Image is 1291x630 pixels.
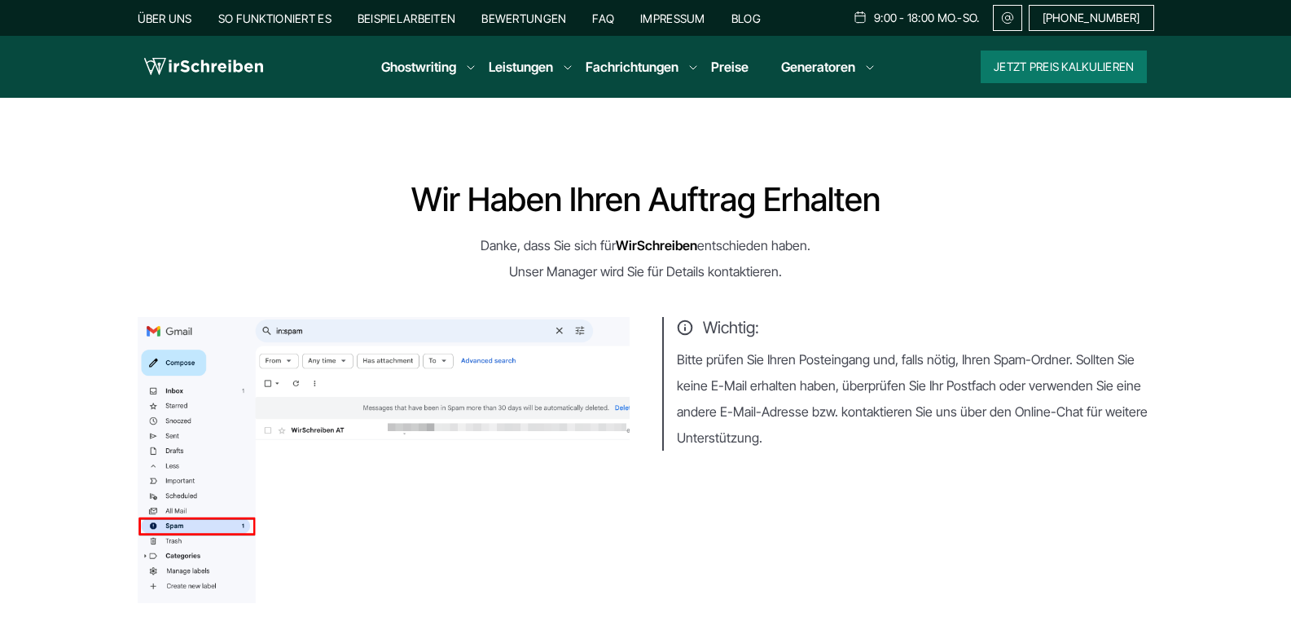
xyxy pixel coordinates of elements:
img: thanks [138,317,630,603]
a: Blog [731,11,761,25]
a: FAQ [592,11,614,25]
a: Bewertungen [481,11,566,25]
a: [PHONE_NUMBER] [1029,5,1154,31]
a: So funktioniert es [218,11,332,25]
h1: Wir haben Ihren Auftrag erhalten [138,183,1154,216]
a: Über uns [138,11,192,25]
a: Impressum [640,11,705,25]
span: 9:00 - 18:00 Mo.-So. [874,11,980,24]
strong: WirSchreiben [616,237,697,253]
span: Wichtig: [677,317,1154,338]
a: Ghostwriting [381,57,456,77]
span: [PHONE_NUMBER] [1043,11,1140,24]
p: Danke, dass Sie sich für entschieden haben. [138,232,1154,258]
a: Leistungen [489,57,553,77]
img: logo wirschreiben [144,55,263,79]
img: Schedule [853,11,867,24]
a: Preise [711,59,749,75]
p: Unser Manager wird Sie für Details kontaktieren. [138,258,1154,284]
a: Fachrichtungen [586,57,678,77]
button: Jetzt Preis kalkulieren [981,51,1147,83]
a: Generatoren [781,57,855,77]
img: Email [1000,11,1015,24]
p: Bitte prüfen Sie Ihren Posteingang und, falls nötig, Ihren Spam-Ordner. Sollten Sie keine E-Mail ... [677,346,1154,451]
a: Beispielarbeiten [358,11,455,25]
